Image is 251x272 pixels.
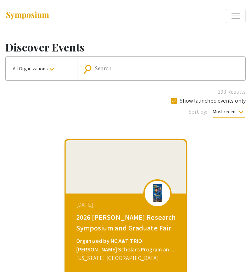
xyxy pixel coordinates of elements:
[189,108,207,116] span: Sort by:
[5,240,30,267] iframe: Chat
[5,11,50,21] img: Symposium by ForagerOne
[147,184,168,202] img: 2026mcnair_eventLogo_dac333_.jpg
[213,108,245,118] span: Most recent
[6,57,78,80] button: All Organizations
[84,63,94,75] mat-icon: Search
[13,65,56,72] span: All Organizations
[76,201,177,209] div: [DATE]
[207,105,251,118] button: Most recent
[76,212,177,233] div: 2026 [PERSON_NAME] Research Symposium and Graduate Fair
[76,254,177,262] div: [US_STATE] [GEOGRAPHIC_DATA]
[180,97,246,105] span: Show launched events only
[76,237,177,254] div: Organized by NC A&T TRIO [PERSON_NAME] Scholars Program and the Center for Undergraduate Research
[226,9,246,23] button: Expand or Collapse Menu
[48,65,56,74] mat-icon: keyboard_arrow_down
[218,88,246,96] span: 193 Results
[237,108,245,116] mat-icon: keyboard_arrow_down
[5,41,246,54] h1: Discover Events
